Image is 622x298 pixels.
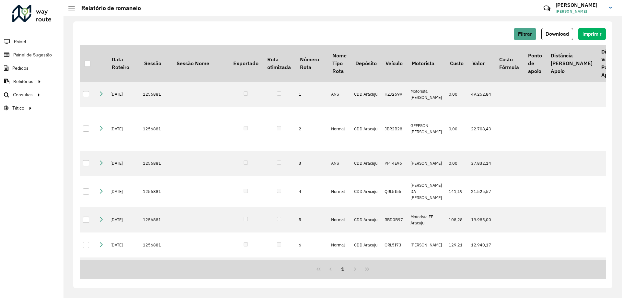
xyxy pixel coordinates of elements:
[468,82,495,107] td: 49.252,84
[107,82,140,107] td: [DATE]
[407,82,445,107] td: Motorista [PERSON_NAME]
[445,82,468,107] td: 0,00
[295,257,328,289] td: 7
[140,45,172,82] th: Sessão
[351,176,381,208] td: CDD Aracaju
[75,5,141,12] h2: Relatório de romaneio
[546,45,597,82] th: Distância [PERSON_NAME] Apoio
[13,78,33,85] span: Relatórios
[524,45,546,82] th: Ponto de apoio
[445,257,468,289] td: 125,10
[13,91,33,98] span: Consultas
[337,263,349,275] button: 1
[12,65,29,72] span: Pedidos
[328,82,351,107] td: ANS
[407,107,445,151] td: GEFESON [PERSON_NAME]
[468,176,495,208] td: 21.525,57
[407,176,445,208] td: [PERSON_NAME] DA [PERSON_NAME]
[445,107,468,151] td: 0,00
[381,176,407,208] td: QRL5I55
[351,82,381,107] td: CDD Aracaju
[295,207,328,232] td: 5
[407,207,445,232] td: Motorista FF Aracaju
[328,232,351,258] td: Normal
[556,2,604,8] h3: [PERSON_NAME]
[468,151,495,176] td: 37.832,14
[172,45,229,82] th: Sessão Nome
[407,257,445,289] td: Motorista FF Aracaju
[407,45,445,82] th: Motorista
[351,257,381,289] td: CDD Aracaju
[541,28,573,40] button: Download
[12,105,24,112] span: Tático
[518,31,532,37] span: Filtrar
[381,232,407,258] td: QRL5I73
[328,151,351,176] td: ANS
[556,8,604,14] span: [PERSON_NAME]
[328,207,351,232] td: Normal
[14,38,26,45] span: Painel
[140,257,172,289] td: 1256881
[445,207,468,232] td: 108,28
[328,257,351,289] td: Normal
[468,232,495,258] td: 12.940,17
[582,31,602,37] span: Imprimir
[107,107,140,151] td: [DATE]
[107,45,140,82] th: Data Roteiro
[295,45,328,82] th: Número Rota
[468,207,495,232] td: 19.985,00
[107,176,140,208] td: [DATE]
[295,107,328,151] td: 2
[381,207,407,232] td: RBD0B97
[381,107,407,151] td: JBR2B28
[107,151,140,176] td: [DATE]
[468,45,495,82] th: Valor
[140,207,172,232] td: 1256881
[229,45,263,82] th: Exportado
[107,232,140,258] td: [DATE]
[351,151,381,176] td: CDD Aracaju
[578,28,606,40] button: Imprimir
[295,176,328,208] td: 4
[445,45,468,82] th: Custo
[295,82,328,107] td: 1
[381,82,407,107] td: HZJ2699
[13,52,52,58] span: Painel de Sugestão
[140,232,172,258] td: 1256881
[351,207,381,232] td: CDD Aracaju
[140,107,172,151] td: 1256881
[468,107,495,151] td: 22.708,43
[407,232,445,258] td: [PERSON_NAME]
[295,151,328,176] td: 3
[540,1,554,15] a: Contato Rápido
[328,176,351,208] td: Normal
[445,176,468,208] td: 141,19
[495,45,523,82] th: Custo Fórmula
[328,45,351,82] th: Nome Tipo Rota
[351,107,381,151] td: CDD Aracaju
[140,176,172,208] td: 1256881
[295,232,328,258] td: 6
[351,45,381,82] th: Depósito
[381,257,407,289] td: RBD0B91
[107,257,140,289] td: [DATE]
[381,45,407,82] th: Veículo
[514,28,536,40] button: Filtrar
[381,151,407,176] td: PPT4E96
[407,151,445,176] td: [PERSON_NAME]
[445,232,468,258] td: 129,21
[546,31,569,37] span: Download
[107,207,140,232] td: [DATE]
[140,82,172,107] td: 1256881
[468,257,495,289] td: 16.811,05
[351,232,381,258] td: CDD Aracaju
[328,107,351,151] td: Normal
[263,45,295,82] th: Rota otimizada
[140,151,172,176] td: 1256881
[445,151,468,176] td: 0,00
